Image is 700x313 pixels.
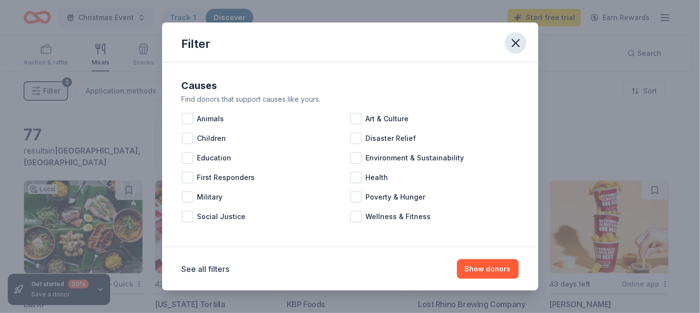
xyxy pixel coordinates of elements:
div: Filter [182,36,211,52]
span: Health [366,172,388,183]
span: Education [197,152,232,164]
span: Wellness & Fitness [366,211,431,223]
span: First Responders [197,172,255,183]
span: Poverty & Hunger [366,191,426,203]
span: Animals [197,113,224,125]
span: Social Justice [197,211,246,223]
button: See all filters [182,263,230,275]
span: Environment & Sustainability [366,152,464,164]
div: Causes [182,78,519,93]
span: Disaster Relief [366,133,416,144]
span: Art & Culture [366,113,409,125]
span: Children [197,133,226,144]
div: Find donors that support causes like yours. [182,93,519,105]
button: Show donors [457,259,519,279]
span: Military [197,191,223,203]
